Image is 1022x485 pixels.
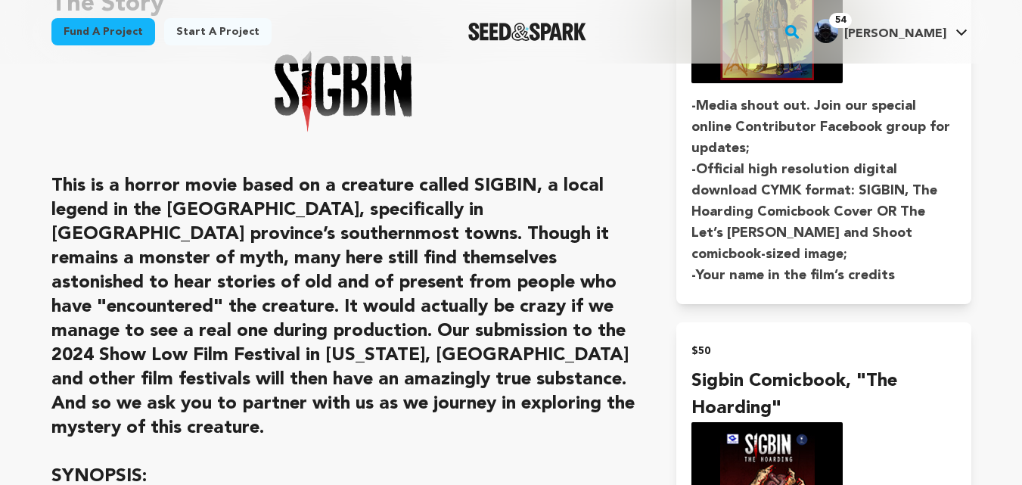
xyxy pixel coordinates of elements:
[51,174,641,440] h2: This is a horror movie based on a creature called SIGBIN, a local legend in the [GEOGRAPHIC_DATA]...
[244,29,446,150] img: 1696638692-sigbin%20title%20bamboo%20version%20black%20PNG.png
[811,16,971,48] span: Direk R.'s Profile
[814,19,838,43] img: 828d91098be1fe6c.jpg
[691,95,955,159] h3: -Media shout out. Join our special online Contributor Facebook group for updates;
[468,23,587,41] a: Seed&Spark Homepage
[468,23,587,41] img: Seed&Spark Logo Dark Mode
[691,159,955,265] h3: -Official high resolution digital download CYMK format: SIGBIN, The Hoarding Comicbook Cover OR T...
[691,340,955,362] h2: $50
[691,368,955,422] h4: Sigbin Comicbook, "The Hoarding"
[814,19,946,43] div: Direk R.'s Profile
[51,18,155,45] a: Fund a project
[811,16,971,43] a: Direk R.'s Profile
[844,28,946,40] span: [PERSON_NAME]
[164,18,272,45] a: Start a project
[829,13,852,28] span: 54
[691,265,955,286] h3: -Your name in the film’s credits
